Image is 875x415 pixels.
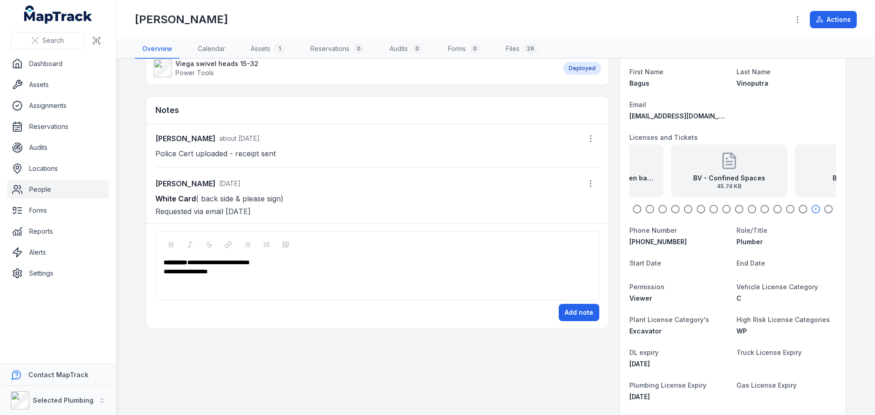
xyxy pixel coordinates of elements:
span: 45.74 KB [693,183,765,190]
span: Phone Number [629,226,677,234]
strong: [PERSON_NAME] [155,178,216,189]
span: Start Date [629,259,661,267]
span: High Risk License Categories [736,316,830,323]
span: Vehicle License Category [736,283,818,291]
a: Dashboard [7,55,109,73]
span: Last Name [736,68,771,76]
span: Licenses and Tickets [629,133,698,141]
span: Gas License Expiry [736,381,797,389]
a: Forms [7,201,109,220]
span: Role/Title [736,226,767,234]
span: 44.73 KB [833,183,874,190]
a: Overview [135,40,180,59]
span: [PHONE_NUMBER] [629,238,687,246]
div: Deployed [563,62,601,75]
span: 24.79 KB [554,183,656,190]
span: First Name [629,68,664,76]
time: 10/14/2027, 12:00:00 AM [629,393,650,400]
span: Plumber [736,238,763,246]
span: [DATE] [629,360,650,368]
a: Assets1 [243,40,292,59]
a: People [7,180,109,199]
span: Plumbing License Expiry [629,381,706,389]
span: C [736,294,741,302]
a: Reports [7,222,109,241]
h1: [PERSON_NAME] [135,12,228,27]
a: Reservations0 [303,40,371,59]
time: 7/14/2025, 7:27:29 AM [219,134,260,142]
a: Alerts [7,243,109,261]
span: about [DATE] [219,134,260,142]
span: Vinoputra [736,79,768,87]
span: DL expiry [629,348,659,356]
div: 0 [353,43,364,54]
a: Reservations [7,118,109,136]
strong: Selected Plumbing [33,396,93,404]
strong: [PERSON_NAME] [155,133,216,144]
span: [DATE] [219,179,241,187]
a: Viega swivel heads 15-32Power Tools [154,59,554,77]
a: Files26 [499,40,545,59]
a: Locations [7,159,109,178]
div: 26 [523,43,538,54]
button: Search [11,32,84,49]
span: Power Tools [175,69,214,77]
span: Excavator [629,327,662,335]
strong: White Card [155,194,196,203]
span: Truck License Expiry [736,348,802,356]
button: Add note [559,304,599,321]
h3: Notes [155,104,179,117]
span: Plant License Category's [629,316,709,323]
a: Settings [7,264,109,282]
time: 8/20/2025, 10:19:02 AM [219,179,241,187]
strong: Viega swivel heads 15-32 [175,59,258,68]
span: [EMAIL_ADDRESS][DOMAIN_NAME] [629,112,739,120]
a: Forms0 [441,40,488,59]
strong: Contact MapTrack [28,371,88,379]
time: 7/1/2029, 12:00:00 AM [629,360,650,368]
span: Viewer [629,294,652,302]
p: ( back side & please sign) Requested via email [DATE] [155,192,599,218]
div: 0 [412,43,422,54]
span: End Date [736,259,765,267]
strong: BV - First Aid [833,174,874,183]
span: Email [629,101,646,108]
span: Bagus [629,79,649,87]
a: MapTrack [24,5,93,24]
a: Audits0 [382,40,430,59]
a: Assets [7,76,109,94]
span: [DATE] [629,393,650,400]
span: WP [736,327,747,335]
strong: BV-Working with Children back exp [DATE] [554,174,656,183]
span: Permission [629,283,664,291]
strong: BV - Confined Spaces [693,174,765,183]
div: 0 [469,43,480,54]
a: Calendar [190,40,232,59]
div: 1 [274,43,285,54]
a: Audits [7,138,109,157]
p: Police Cert uploaded - receipt sent [155,147,599,160]
button: Actions [810,11,857,28]
span: Search [42,36,64,45]
a: Assignments [7,97,109,115]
